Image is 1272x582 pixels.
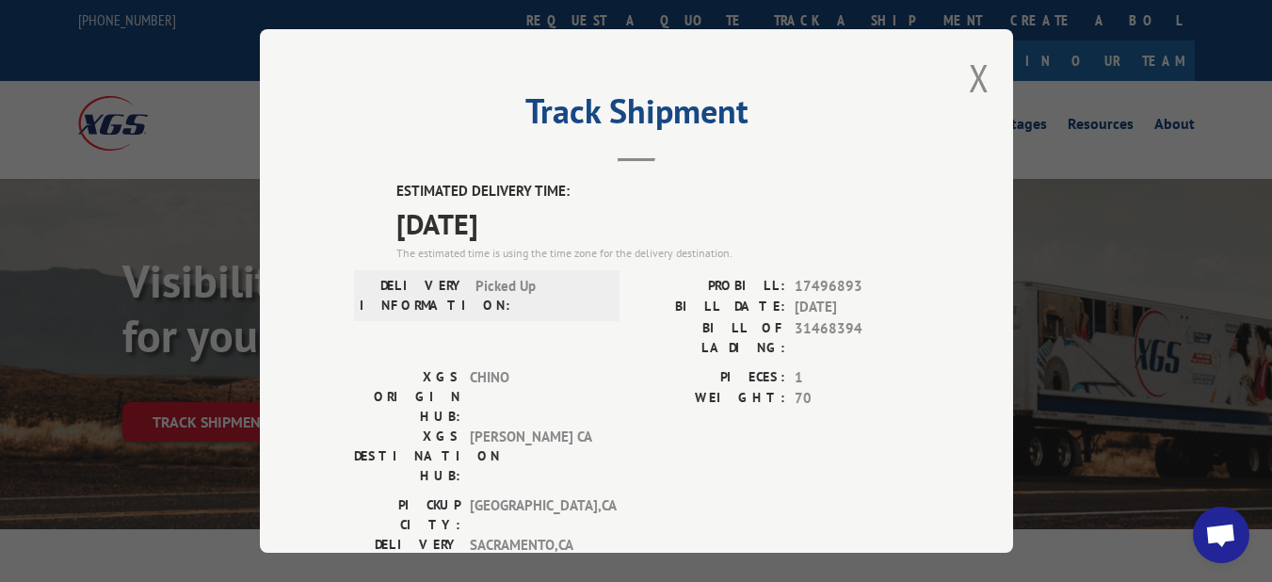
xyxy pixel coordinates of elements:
[636,297,785,318] label: BILL DATE:
[795,366,919,388] span: 1
[354,494,460,534] label: PICKUP CITY:
[354,534,460,574] label: DELIVERY CITY:
[969,53,990,103] button: Close modal
[475,275,603,315] span: Picked Up
[636,275,785,297] label: PROBILL:
[354,98,919,134] h2: Track Shipment
[1193,507,1249,563] div: Open chat
[636,388,785,410] label: WEIGHT:
[396,244,919,261] div: The estimated time is using the time zone for the delivery destination.
[795,275,919,297] span: 17496893
[354,426,460,485] label: XGS DESTINATION HUB:
[795,317,919,357] span: 31468394
[795,297,919,318] span: [DATE]
[636,366,785,388] label: PIECES:
[354,366,460,426] label: XGS ORIGIN HUB:
[636,317,785,357] label: BILL OF LADING:
[396,202,919,244] span: [DATE]
[470,494,597,534] span: [GEOGRAPHIC_DATA] , CA
[360,275,466,315] label: DELIVERY INFORMATION:
[470,366,597,426] span: CHINO
[795,388,919,410] span: 70
[470,534,597,574] span: SACRAMENTO , CA
[396,181,919,202] label: ESTIMATED DELIVERY TIME:
[470,426,597,485] span: [PERSON_NAME] CA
